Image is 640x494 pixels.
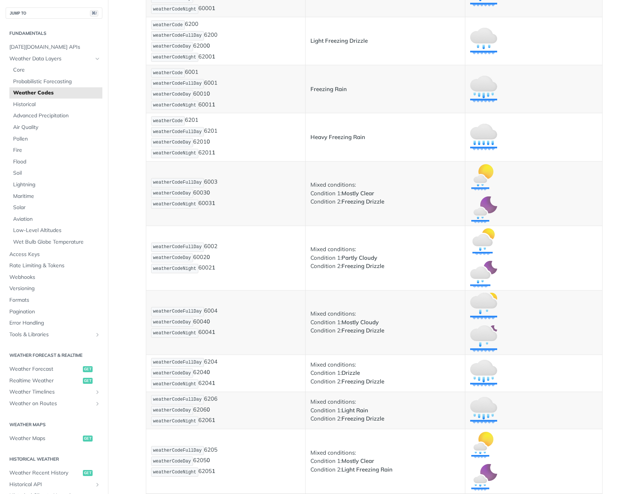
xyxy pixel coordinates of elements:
a: Tools & LibrariesShow subpages for Tools & Libraries [6,329,102,340]
img: mostly_cloudy_freezing_drizzle_day [470,293,497,320]
a: Realtime Weatherget [6,375,102,386]
a: Weather Mapsget [6,433,102,444]
strong: Freezing Drizzle [342,415,384,422]
span: weatherCode [153,70,183,76]
span: Flood [13,158,100,166]
strong: 1 [212,329,215,336]
a: Access Keys [6,249,102,260]
span: Rate Limiting & Tokens [9,262,100,269]
strong: 1 [212,200,215,207]
strong: 0 [207,253,210,260]
strong: 0 [207,318,210,325]
a: Weather on RoutesShow subpages for Weather on Routes [6,398,102,409]
h2: Fundamentals [6,30,102,37]
p: 6204 6204 6204 [151,357,301,389]
span: Probabilistic Forecasting [13,78,100,85]
img: partly_cloudy_freezing_drizzle_night [470,261,497,288]
strong: 1 [212,417,215,424]
span: Advanced Precipitation [13,112,100,120]
span: get [83,378,93,384]
a: Pollen [9,133,102,145]
strong: Partly Cloudy [342,254,377,261]
button: Show subpages for Historical API [94,482,100,488]
button: Show subpages for Weather on Routes [94,401,100,407]
img: mostly_clear_light_freezing_rain_day [470,431,497,458]
span: weatherCodeNight [153,419,196,424]
span: weatherCodeDay [153,92,191,97]
span: Weather Maps [9,435,81,442]
a: Historical APIShow subpages for Historical API [6,479,102,490]
span: ⌘/ [90,10,98,16]
span: Versioning [9,285,100,292]
a: Pagination [6,306,102,317]
span: Expand image [470,369,497,376]
span: get [83,470,93,476]
span: weatherCodeFullDay [153,129,202,135]
img: drizzle_freezing_drizzle [470,360,497,387]
strong: Light Rain [342,407,368,414]
a: Rate Limiting & Tokens [6,260,102,271]
a: Core [9,64,102,76]
span: weatherCodeNight [153,331,196,336]
span: Pagination [9,308,100,316]
span: [DATE][DOMAIN_NAME] APIs [9,43,100,51]
span: weatherCodeDay [153,140,191,145]
strong: Mostly Clear [342,190,374,197]
strong: Mostly Cloudy [342,319,379,326]
img: mostly_clear_freezing_drizzle_night [470,196,497,223]
strong: 1 [212,149,215,156]
p: Mixed conditions: Condition 1: Condition 2: [310,398,460,423]
span: Core [13,66,100,74]
span: Expand image [470,133,497,140]
a: [DATE][DOMAIN_NAME] APIs [6,42,102,53]
strong: 0 [207,457,210,464]
span: Error Handling [9,319,100,327]
a: Flood [9,156,102,168]
a: Low-Level Altitudes [9,225,102,236]
span: weatherCodeDay [153,371,191,376]
a: Weather Forecastget [6,364,102,375]
span: weatherCodeNight [153,202,196,207]
strong: Light Freezing Drizzle [310,37,368,44]
strong: Freezing Drizzle [342,198,384,205]
strong: 1 [212,264,215,271]
span: Formats [9,296,100,304]
h2: Historical Weather [6,456,102,463]
span: Lightning [13,181,100,189]
span: Expand image [470,270,497,277]
h2: Weather Forecast & realtime [6,352,102,359]
span: Realtime Weather [9,377,81,385]
a: Webhooks [6,272,102,283]
span: Historical API [9,481,93,488]
span: weatherCodeNight [153,7,196,12]
strong: 1 [212,468,215,475]
strong: 0 [207,406,210,413]
p: 6003 6003 6003 [151,177,301,210]
strong: 1 [212,101,215,108]
a: Weather TimelinesShow subpages for Weather Timelines [6,386,102,398]
a: Fire [9,145,102,156]
strong: 0 [207,90,210,97]
span: Soil [13,169,100,177]
a: Soil [9,168,102,179]
strong: 0 [207,189,210,196]
strong: Freezing Drizzle [342,262,384,269]
span: Expand image [470,441,497,448]
span: Weather Data Layers [9,55,93,63]
span: Maritime [13,193,100,200]
span: Expand image [470,473,497,481]
span: Weather Forecast [9,365,81,373]
span: Access Keys [9,251,100,258]
p: 6205 6205 6205 [151,445,301,478]
strong: Freezing Drizzle [342,378,384,385]
a: Maritime [9,191,102,202]
button: Show subpages for Weather Timelines [94,389,100,395]
button: Show subpages for Tools & Libraries [94,332,100,338]
img: light_freezing_drizzle [470,28,497,55]
strong: 0 [207,138,210,145]
p: 6206 6206 6206 [151,394,301,427]
span: weatherCodeFullDay [153,81,202,86]
span: weatherCodeDay [153,191,191,196]
span: Expand image [470,85,497,92]
h2: Weather Maps [6,421,102,428]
